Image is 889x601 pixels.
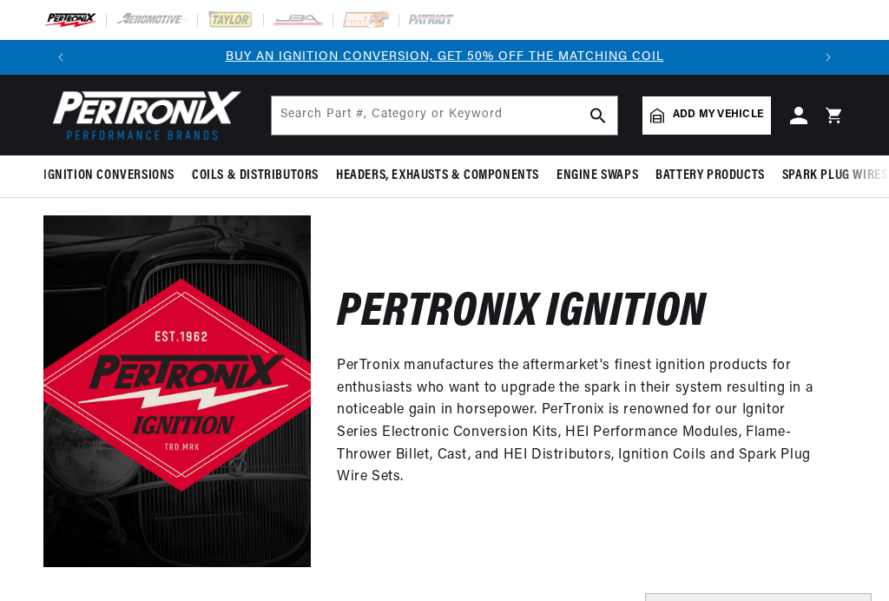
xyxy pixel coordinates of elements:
[579,96,617,135] button: search button
[43,155,183,196] summary: Ignition Conversions
[78,48,811,67] div: Announcement
[655,167,765,185] span: Battery Products
[43,85,243,145] img: Pertronix
[272,96,617,135] input: Search Part #, Category or Keyword
[337,355,820,489] p: PerTronix manufactures the aftermarket's finest ignition products for enthusiasts who want to upg...
[647,155,774,196] summary: Battery Products
[811,40,846,75] button: Translation missing: en.sections.announcements.next_announcement
[192,167,319,185] span: Coils & Distributors
[556,167,638,185] span: Engine Swaps
[78,48,811,67] div: 1 of 3
[336,167,539,185] span: Headers, Exhausts & Components
[43,215,311,566] img: Pertronix Ignition
[548,155,647,196] summary: Engine Swaps
[226,50,664,63] a: BUY AN IGNITION CONVERSION, GET 50% OFF THE MATCHING COIL
[43,167,175,185] span: Ignition Conversions
[183,155,327,196] summary: Coils & Distributors
[642,96,771,135] a: Add my vehicle
[782,167,888,185] span: Spark Plug Wires
[337,294,706,334] h2: Pertronix Ignition
[43,40,78,75] button: Translation missing: en.sections.announcements.previous_announcement
[673,107,763,123] span: Add my vehicle
[327,155,548,196] summary: Headers, Exhausts & Components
